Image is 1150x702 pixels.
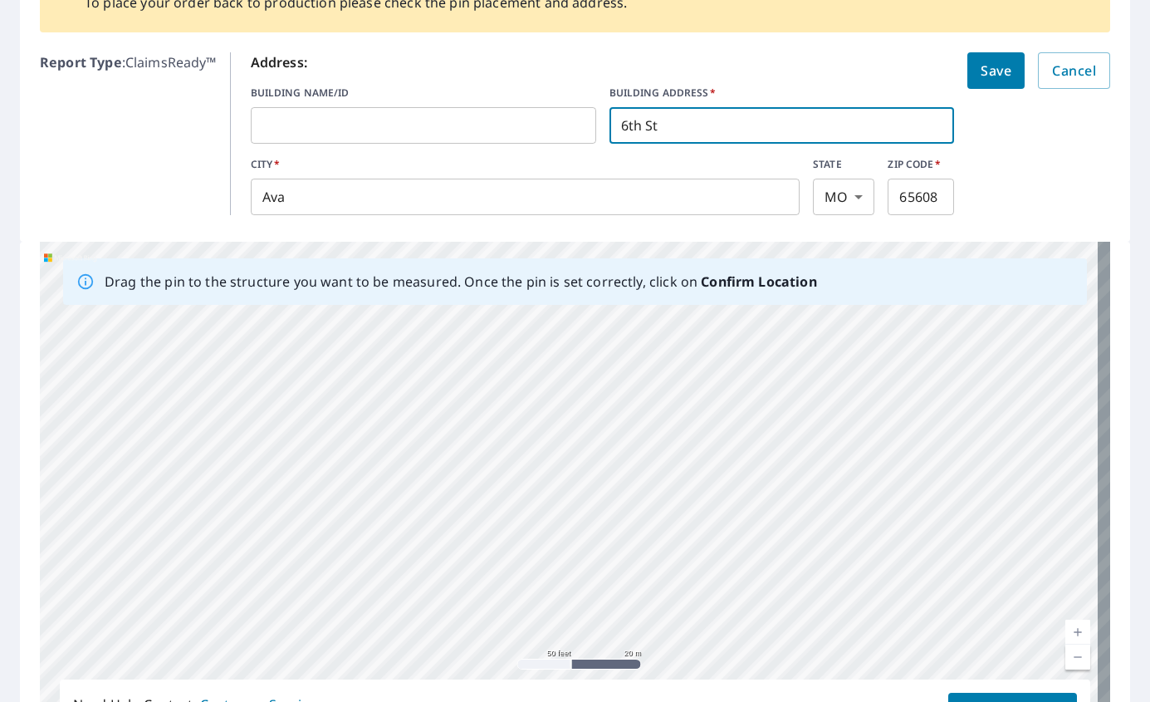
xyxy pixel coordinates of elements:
[251,52,955,72] p: Address:
[1065,645,1090,670] a: Current Level 19, Zoom Out
[105,272,817,292] p: Drag the pin to the structure you want to be measured. Once the pin is set correctly, click on
[251,86,596,101] label: BUILDING NAME/ID
[888,157,954,172] label: ZIP CODE
[40,53,122,71] b: Report Type
[967,52,1025,89] button: Save
[40,52,217,215] p: : ClaimsReady™
[1038,52,1110,89] button: Cancel
[813,179,874,215] div: MO
[1052,59,1096,82] span: Cancel
[251,157,800,172] label: CITY
[609,86,955,101] label: BUILDING ADDRESS
[1065,620,1090,645] a: Current Level 19, Zoom In
[701,272,816,291] b: Confirm Location
[813,157,874,172] label: STATE
[825,189,848,205] em: MO
[981,59,1011,82] span: Save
